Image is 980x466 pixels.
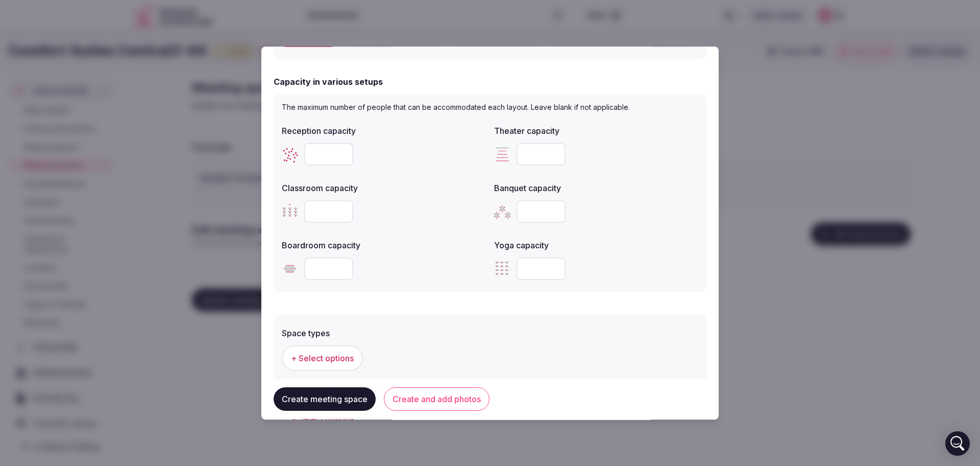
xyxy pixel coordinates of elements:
[282,102,698,112] p: The maximum number of people that can be accommodated each layout. Leave blank if not applicable.
[494,241,698,249] label: Yoga capacity
[282,329,698,337] label: Space types
[274,388,376,411] button: Create meeting space
[274,76,383,88] h2: Capacity in various setups
[494,127,698,135] label: Theater capacity
[282,127,486,135] label: Reception capacity
[494,184,698,192] label: Banquet capacity
[291,353,354,364] span: + Select options
[282,241,486,249] label: Boardroom capacity
[282,184,486,192] label: Classroom capacity
[384,388,489,411] button: Create and add photos
[282,345,363,371] button: + Select options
